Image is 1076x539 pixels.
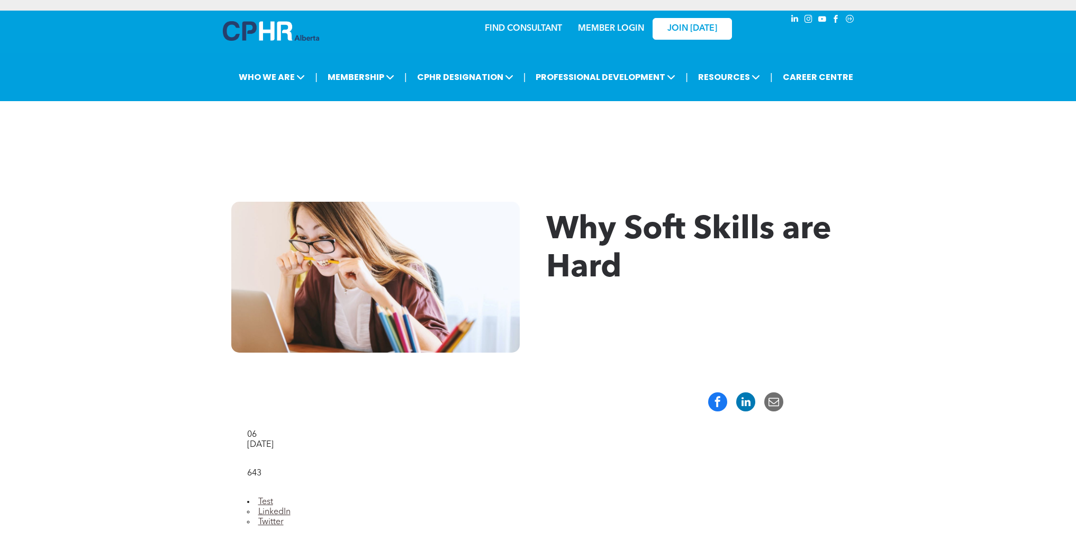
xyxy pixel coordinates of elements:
[830,13,842,28] a: facebook
[258,498,273,506] a: Test
[324,67,397,87] span: MEMBERSHIP
[247,469,829,479] div: 643
[414,67,517,87] span: CPHR DESIGNATION
[653,18,732,40] a: JOIN [DATE]
[258,508,291,516] a: LinkedIn
[844,13,856,28] a: Social network
[485,24,562,33] a: FIND CONSULTANT
[532,67,679,87] span: PROFESSIONAL DEVELOPMENT
[223,21,319,41] img: A blue and white logo for cp alberta
[258,518,284,526] a: Twitter
[695,67,763,87] span: RESOURCES
[315,66,318,88] li: |
[685,66,688,88] li: |
[523,66,526,88] li: |
[780,67,856,87] a: CAREER CENTRE
[817,13,828,28] a: youtube
[789,13,801,28] a: linkedin
[247,430,829,440] div: 06
[803,13,815,28] a: instagram
[770,66,773,88] li: |
[247,440,829,450] div: [DATE]
[578,24,644,33] a: MEMBER LOGIN
[546,214,831,284] span: Why Soft Skills are Hard
[404,66,407,88] li: |
[667,24,717,34] span: JOIN [DATE]
[236,67,308,87] span: WHO WE ARE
